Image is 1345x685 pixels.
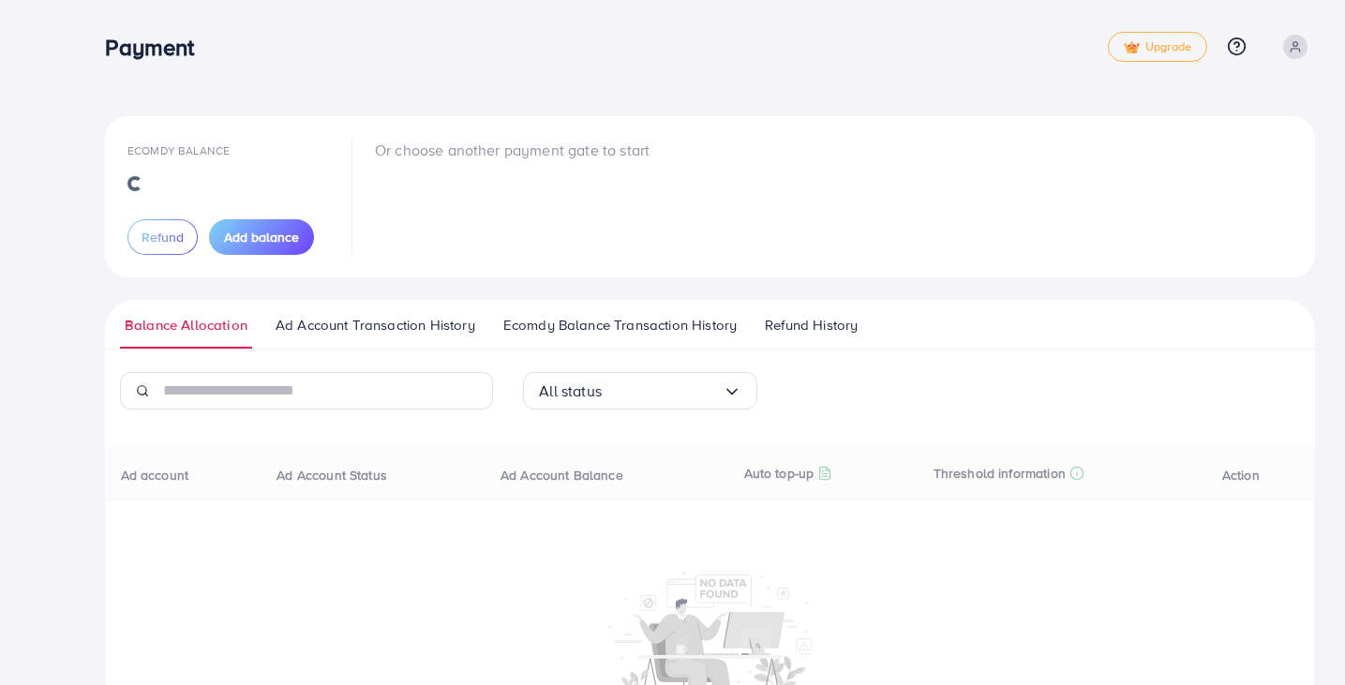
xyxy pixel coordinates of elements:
span: Add balance [224,228,299,246]
span: Ecomdy Balance Transaction History [503,315,737,335]
span: Balance Allocation [125,315,247,335]
img: tick [1124,41,1140,54]
span: Ecomdy Balance [127,142,230,158]
h3: Payment [105,34,209,61]
span: Ad Account Transaction History [276,315,475,335]
a: tickUpgrade [1108,32,1207,62]
span: All status [539,377,602,406]
button: Refund [127,219,198,255]
button: Add balance [209,219,314,255]
p: Or choose another payment gate to start [375,139,650,161]
input: Search for option [602,377,723,406]
span: Upgrade [1124,40,1191,54]
div: Search for option [523,372,757,410]
span: Refund [142,228,184,246]
span: Refund History [765,315,858,335]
